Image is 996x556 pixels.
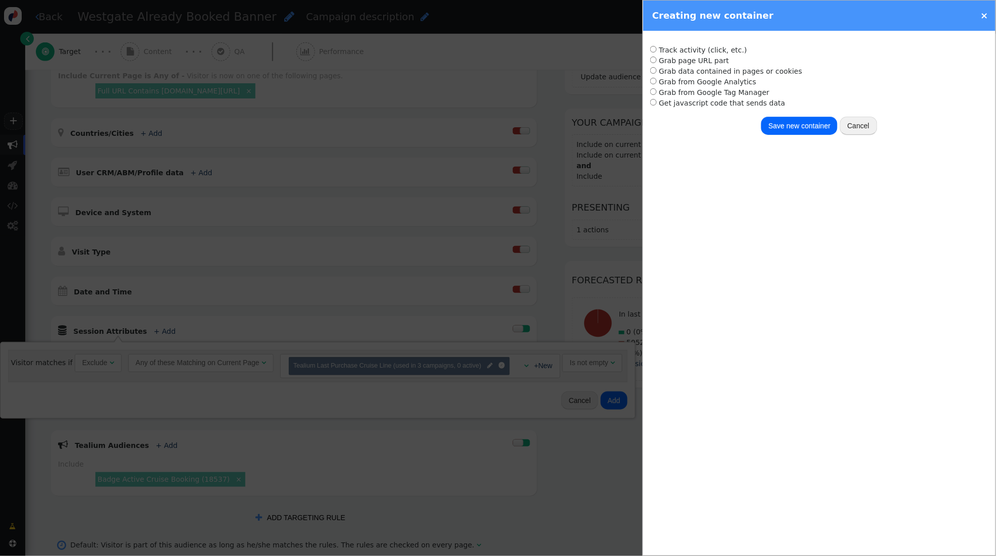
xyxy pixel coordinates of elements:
[981,10,988,21] a: ×
[650,66,988,77] li: Grab data contained in pages or cookies
[650,77,988,87] li: Grab from Google Analytics
[650,45,988,56] li: Track activity (click, etc.)
[650,87,988,98] li: Grab from Google Tag Manager
[761,117,837,135] button: Save new container
[650,98,988,109] li: Get javascript code that sends data
[650,56,988,66] li: Grab page URL part
[840,117,877,135] button: Cancel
